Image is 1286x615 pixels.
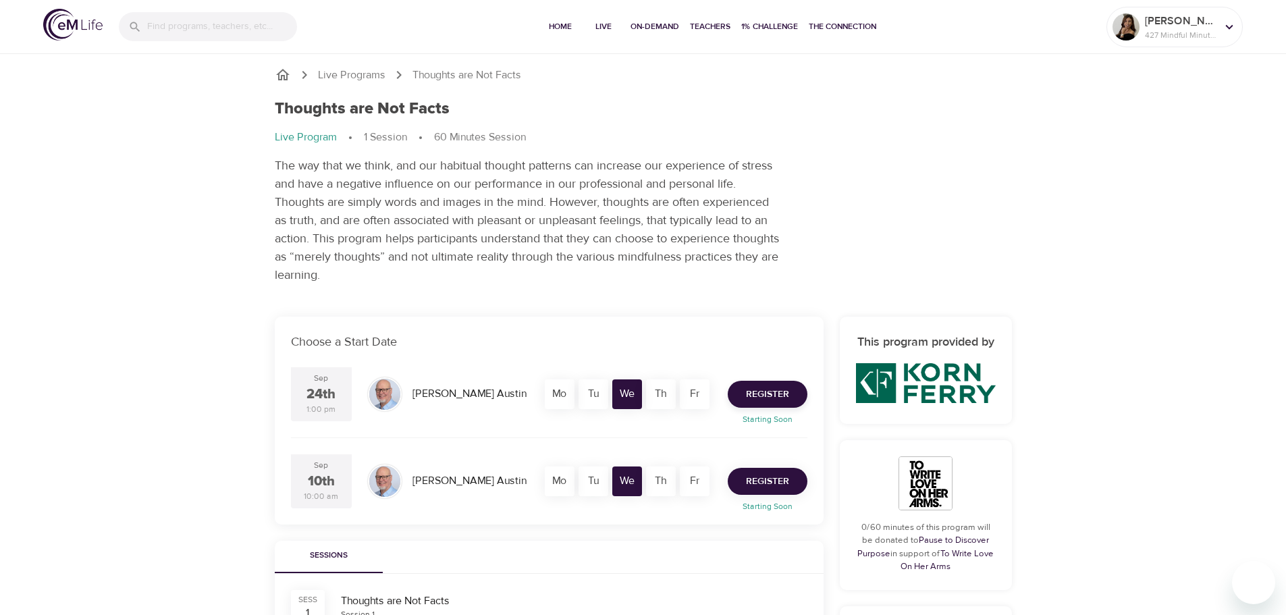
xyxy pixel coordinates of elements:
span: Live [587,20,620,34]
p: [PERSON_NAME] [1145,13,1216,29]
div: Mo [545,466,574,496]
div: [PERSON_NAME] Austin [407,381,532,407]
p: Starting Soon [720,413,815,425]
button: Register [728,468,807,495]
nav: breadcrumb [275,67,1012,83]
div: SESS [298,594,317,606]
h6: This program provided by [856,333,996,352]
p: Thoughts are Not Facts [412,68,521,83]
img: logo [43,9,103,41]
span: Sessions [283,549,375,563]
div: Tu [579,379,608,409]
a: To Write Love On Her Arms [901,548,994,572]
p: Live Program [275,130,337,145]
input: Find programs, teachers, etc... [147,12,297,41]
span: 1% Challenge [741,20,798,34]
img: KF%20green%20logo%202.20.2025.png [856,363,996,403]
div: Th [646,379,676,409]
div: 24th [306,385,336,404]
span: The Connection [809,20,876,34]
div: Tu [579,466,608,496]
div: Mo [545,379,574,409]
button: Register [728,381,807,408]
p: 0/60 minutes of this program will be donated to in support of [856,521,996,574]
p: 427 Mindful Minutes [1145,29,1216,41]
h1: Thoughts are Not Facts [275,99,450,119]
p: Choose a Start Date [291,333,807,351]
p: The way that we think, and our habitual thought patterns can increase our experience of stress an... [275,157,781,284]
span: Register [746,386,789,403]
div: Fr [680,466,709,496]
iframe: Button to launch messaging window [1232,561,1275,604]
span: On-Demand [631,20,679,34]
img: Remy Sharp [1113,14,1140,41]
div: Sep [314,373,328,384]
div: [PERSON_NAME] Austin [407,468,532,494]
div: We [612,379,642,409]
nav: breadcrumb [275,130,1012,146]
div: 1:00 pm [306,404,336,415]
span: Teachers [690,20,730,34]
div: 10:00 am [304,491,338,502]
span: Home [544,20,577,34]
p: 60 Minutes Session [434,130,526,145]
div: Sep [314,460,328,471]
p: 1 Session [364,130,407,145]
div: 10th [308,472,335,491]
div: Fr [680,379,709,409]
span: Register [746,473,789,490]
div: Thoughts are Not Facts [341,593,807,609]
a: Pause to Discover Purpose [857,535,989,559]
div: We [612,466,642,496]
p: Starting Soon [720,500,815,512]
a: Live Programs [318,68,385,83]
div: Th [646,466,676,496]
